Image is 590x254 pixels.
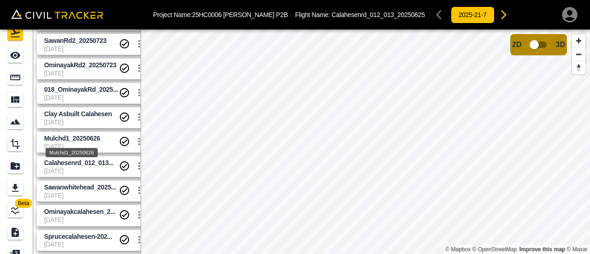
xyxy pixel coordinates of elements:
button: Zoom out [572,47,585,61]
div: Mulchd1_20250626 [46,148,98,157]
p: Project Name: 25HC0006 [PERSON_NAME] P2B [153,11,288,18]
p: Flight Name: [295,11,425,18]
img: Civil Tracker [11,9,103,19]
a: Map feedback [519,246,565,253]
button: Reset bearing to north [572,61,585,74]
span: Calahesenrd_012_013_20250625 [331,11,425,18]
canvas: Map [141,30,590,254]
div: Flights [7,26,26,41]
span: 2D [512,41,521,49]
a: Maxar [566,246,588,253]
span: 3D [556,41,565,49]
button: 2025-21-7 [451,6,495,24]
a: OpenStreetMap [472,246,517,253]
button: Zoom in [572,34,585,47]
a: Mapbox [445,246,471,253]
